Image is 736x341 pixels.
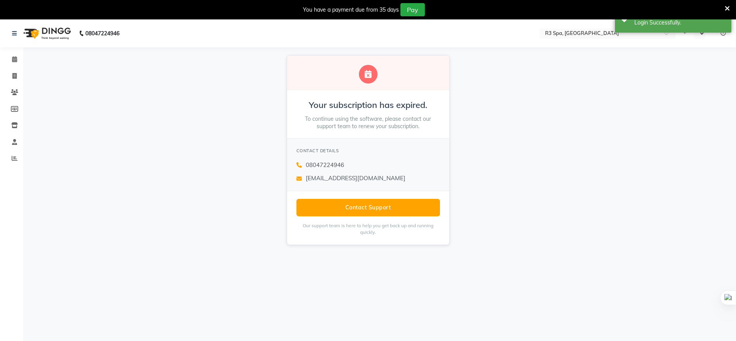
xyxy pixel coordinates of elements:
span: [EMAIL_ADDRESS][DOMAIN_NAME] [306,174,405,183]
b: 08047224946 [85,23,119,44]
button: Contact Support [296,199,440,216]
div: Login Successfully. [634,19,726,27]
img: logo [20,23,73,44]
div: You have a payment due from 35 days [303,6,399,14]
h2: Your subscription has expired. [296,99,440,111]
p: Our support team is here to help you get back up and running quickly. [296,223,440,236]
p: To continue using the software, please contact our support team to renew your subscription. [296,115,440,130]
button: Pay [400,3,425,16]
span: CONTACT DETAILS [296,148,339,153]
span: 08047224946 [306,161,344,170]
